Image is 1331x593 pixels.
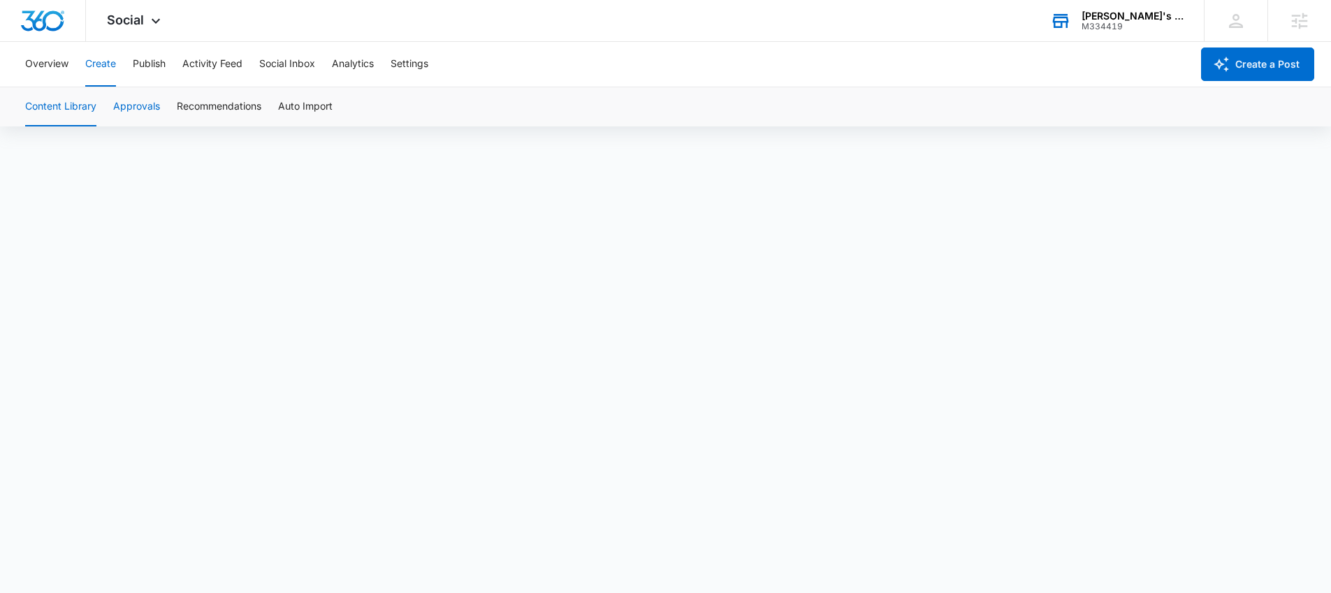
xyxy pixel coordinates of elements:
[182,42,242,87] button: Activity Feed
[1201,47,1314,81] button: Create a Post
[1082,22,1184,31] div: account id
[177,87,261,126] button: Recommendations
[133,42,166,87] button: Publish
[1082,10,1184,22] div: account name
[391,42,428,87] button: Settings
[113,87,160,126] button: Approvals
[25,42,68,87] button: Overview
[259,42,315,87] button: Social Inbox
[332,42,374,87] button: Analytics
[85,42,116,87] button: Create
[25,87,96,126] button: Content Library
[278,87,333,126] button: Auto Import
[107,13,144,27] span: Social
